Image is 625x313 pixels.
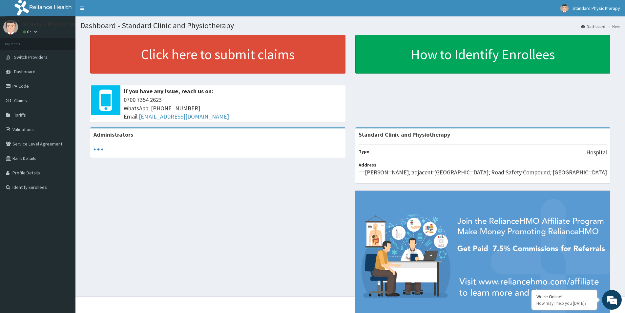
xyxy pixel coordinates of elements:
img: User Image [560,4,569,12]
h1: Dashboard - Standard Clinic and Physiotherapy [80,21,620,30]
img: User Image [3,20,18,34]
p: How may I help you today? [536,301,592,306]
li: Here [606,24,620,29]
div: We're Online! [536,294,592,300]
b: Administrators [94,131,133,138]
span: Dashboard [14,69,35,75]
strong: Standard Clinic and Physiotherapy [359,131,450,138]
b: Address [359,162,376,168]
span: Standard Physiotherapy [573,5,620,11]
span: Switch Providers [14,54,48,60]
a: [EMAIL_ADDRESS][DOMAIN_NAME] [139,113,229,120]
a: How to Identify Enrollees [355,35,611,74]
span: 0700 7354 2623 WhatsApp: [PHONE_NUMBER] Email: [124,96,342,121]
span: Tariffs [14,112,26,118]
b: Type [359,148,369,154]
span: Claims [14,98,27,103]
p: Hospital [586,148,607,157]
svg: audio-loading [94,145,103,154]
a: Click here to submit claims [90,35,345,74]
a: Online [23,30,39,34]
p: Standard Physiotherapy [23,21,85,27]
p: [PERSON_NAME], adjacent [GEOGRAPHIC_DATA], Road Safety Compound, [GEOGRAPHIC_DATA] [365,168,607,177]
a: Dashboard [581,24,605,29]
b: If you have any issue, reach us on: [124,87,213,95]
